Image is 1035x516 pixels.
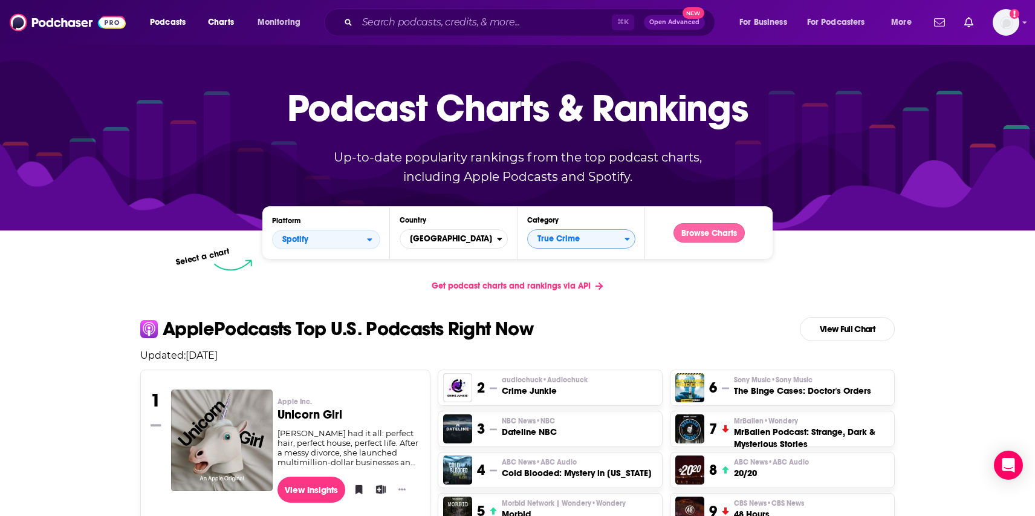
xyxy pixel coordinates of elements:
[683,7,704,19] span: New
[131,350,904,361] p: Updated: [DATE]
[443,373,472,402] img: Crime Junkie
[527,229,635,249] button: Categories
[883,13,927,32] button: open menu
[10,11,126,34] img: Podchaser - Follow, Share and Rate Podcasts
[350,480,362,498] button: Bookmark Podcast
[709,461,717,479] h3: 8
[739,14,787,31] span: For Business
[287,68,748,147] p: Podcast Charts & Rankings
[141,13,201,32] button: open menu
[277,397,421,407] p: Apple Inc.
[400,229,508,249] button: Countries
[357,13,612,32] input: Search podcasts, credits, & more...
[675,414,704,443] img: MrBallen Podcast: Strange, Dark & Mysterious Stories
[477,379,485,397] h3: 2
[993,9,1019,36] img: User Profile
[673,223,745,243] button: Browse Charts
[734,498,804,508] span: CBS News
[272,230,380,249] h2: Platforms
[277,477,346,503] a: View Insights
[150,14,186,31] span: Podcasts
[208,14,234,31] span: Charts
[644,15,705,30] button: Open AdvancedNew
[734,375,813,385] span: Sony Music
[336,8,727,36] div: Search podcasts, credits, & more...
[249,13,316,32] button: open menu
[443,414,472,443] img: Dateline NBC
[372,480,384,498] button: Add to List
[764,417,798,425] span: • Wondery
[734,426,889,450] h3: MrBallen Podcast: Strange, Dark & Mysterious Stories
[734,467,809,479] h3: 20/20
[771,376,813,384] span: • Sony Music
[994,451,1023,480] div: Open Intercom Messenger
[502,467,652,479] h3: Cold Blooded: Mystery in [US_STATE]
[277,397,421,428] a: Apple Inc.Unicorn Girl
[734,416,798,426] span: MrBallen
[536,458,577,466] span: • ABC Audio
[502,426,557,438] h3: Dateline NBC
[151,390,161,411] h3: 1
[675,456,704,485] a: 20/20
[591,499,626,508] span: • Wondery
[502,457,577,467] span: ABC News
[277,409,421,421] h3: Unicorn Girl
[140,320,158,338] img: apple Icon
[807,14,865,31] span: For Podcasters
[200,13,241,32] a: Charts
[734,416,889,450] a: MrBallen•WonderyMrBallen Podcast: Strange, Dark & Mysterious Stories
[959,12,978,33] a: Show notifications dropdown
[734,498,804,508] p: CBS News • CBS News
[929,12,950,33] a: Show notifications dropdown
[731,13,802,32] button: open menu
[477,420,485,438] h3: 3
[502,375,588,397] a: audiochuck•AudiochuckCrime Junkie
[443,456,472,485] img: Cold Blooded: Mystery in Alaska
[502,498,626,508] span: Morbid Network | Wondery
[734,457,809,479] a: ABC News•ABC Audio20/20
[709,420,717,438] h3: 7
[502,498,626,508] p: Morbid Network | Wondery • Wondery
[171,390,273,491] a: Unicorn Girl
[163,319,533,339] p: Apple Podcasts Top U.S. Podcasts Right Now
[502,385,588,397] h3: Crime Junkie
[502,416,557,426] p: NBC News • NBC
[277,397,312,407] span: Apple Inc.
[502,416,557,438] a: NBC News•NBCDateline NBC
[734,375,871,397] a: Sony Music•Sony MusicThe Binge Cases: Doctor's Orders
[171,390,273,491] img: Unicorn Girl
[800,317,895,341] a: View Full Chart
[734,457,809,467] span: ABC News
[282,235,308,244] span: Spotify
[502,375,588,385] p: audiochuck • Audiochuck
[536,417,555,425] span: • NBC
[528,229,625,249] span: True Crime
[400,229,497,249] span: [GEOGRAPHIC_DATA]
[1010,9,1019,19] svg: Add a profile image
[432,281,591,291] span: Get podcast charts and rankings via API
[675,373,704,402] img: The Binge Cases: Doctor's Orders
[542,376,588,384] span: • Audiochuck
[891,14,912,31] span: More
[734,416,889,426] p: MrBallen • Wondery
[768,458,809,466] span: • ABC Audio
[993,9,1019,36] span: Logged in as mstotter
[734,457,809,467] p: ABC News • ABC Audio
[258,14,300,31] span: Monitoring
[502,457,652,479] a: ABC News•ABC AudioCold Blooded: Mystery in [US_STATE]
[477,461,485,479] h3: 4
[422,271,612,301] a: Get podcast charts and rankings via API
[502,457,652,467] p: ABC News • ABC Audio
[993,9,1019,36] button: Show profile menu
